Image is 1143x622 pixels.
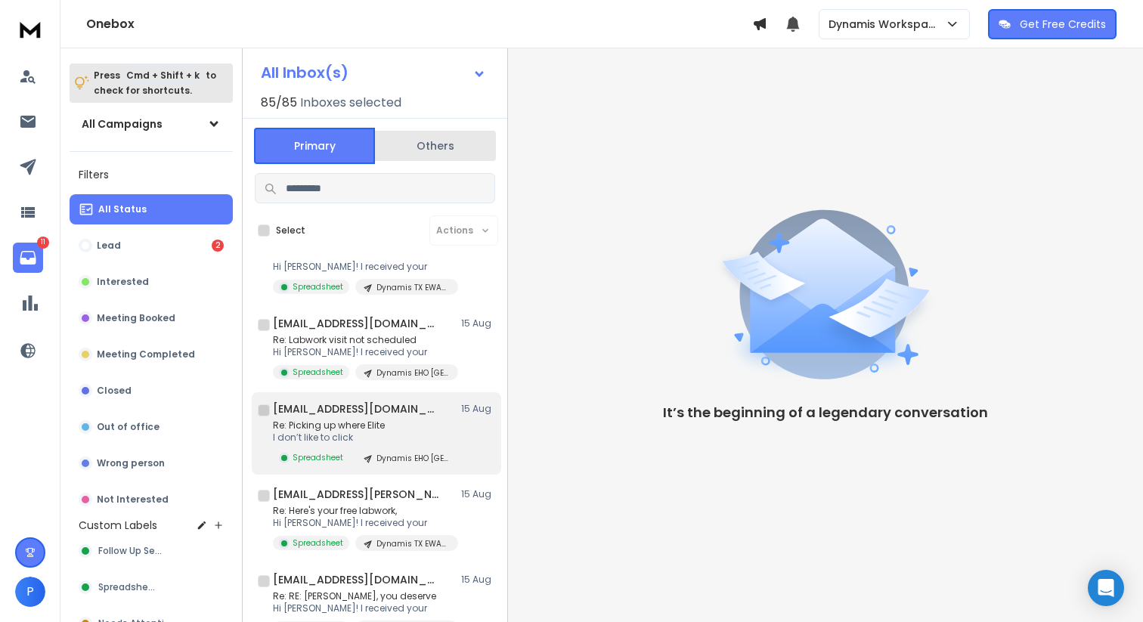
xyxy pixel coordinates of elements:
[663,402,988,423] p: It’s the beginning of a legendary conversation
[376,453,449,464] p: Dynamis EHO [GEOGRAPHIC_DATA]-[GEOGRAPHIC_DATA]-[GEOGRAPHIC_DATA]-OK ALL ESPS Pre-Warmed
[98,203,147,215] p: All Status
[70,572,233,602] button: Spreadsheet
[261,94,297,112] span: 85 / 85
[1088,570,1124,606] div: Open Intercom Messenger
[273,419,454,432] p: Re: Picking up where Elite
[212,240,224,252] div: 2
[273,590,454,602] p: Re: RE: [PERSON_NAME], you deserve
[273,401,439,416] h1: [EMAIL_ADDRESS][DOMAIN_NAME]
[97,457,165,469] p: Wrong person
[82,116,163,132] h1: All Campaigns
[293,452,343,463] p: Spreadsheet
[254,128,375,164] button: Primary
[98,545,165,557] span: Follow Up Sent
[293,281,343,292] p: Spreadsheet
[273,334,454,346] p: Re: Labwork visit not scheduled
[376,282,449,293] p: Dynamis TX EWAA Google Only - Newly Warmed
[70,448,233,478] button: Wrong person
[13,243,43,273] a: 11
[98,581,159,593] span: Spreadsheet
[273,487,439,502] h1: [EMAIL_ADDRESS][PERSON_NAME][DOMAIN_NAME]
[376,538,449,549] p: Dynamis TX EWAA Google Only - Newly Warmed
[97,385,132,397] p: Closed
[376,367,449,379] p: Dynamis EHO [GEOGRAPHIC_DATA]-[GEOGRAPHIC_DATA]-[GEOGRAPHIC_DATA]-OK ALL ESPS Pre-Warmed
[70,303,233,333] button: Meeting Booked
[273,261,454,273] p: Hi [PERSON_NAME]! I received your
[70,536,233,566] button: Follow Up Sent
[276,224,305,237] label: Select
[461,403,495,415] p: 15 Aug
[97,312,175,324] p: Meeting Booked
[829,17,945,32] p: Dynamis Workspace
[293,367,343,378] p: Spreadsheet
[70,484,233,515] button: Not Interested
[273,517,454,529] p: Hi [PERSON_NAME]! I received your
[15,577,45,607] button: P
[124,67,202,84] span: Cmd + Shift + k
[97,494,169,506] p: Not Interested
[70,267,233,297] button: Interested
[293,537,343,549] p: Spreadsheet
[261,65,348,80] h1: All Inbox(s)
[70,339,233,370] button: Meeting Completed
[273,316,439,331] h1: [EMAIL_ADDRESS][DOMAIN_NAME]
[988,9,1117,39] button: Get Free Credits
[461,488,495,500] p: 15 Aug
[70,376,233,406] button: Closed
[249,57,498,88] button: All Inbox(s)
[70,412,233,442] button: Out of office
[273,432,454,444] p: I don’t like to click
[70,164,233,185] h3: Filters
[97,240,121,252] p: Lead
[97,421,160,433] p: Out of office
[70,231,233,261] button: Lead2
[273,572,439,587] h1: [EMAIL_ADDRESS][DOMAIN_NAME]
[97,348,195,361] p: Meeting Completed
[300,94,401,112] h3: Inboxes selected
[70,194,233,224] button: All Status
[37,237,49,249] p: 11
[15,15,45,43] img: logo
[86,15,752,33] h1: Onebox
[97,276,149,288] p: Interested
[461,317,495,330] p: 15 Aug
[461,574,495,586] p: 15 Aug
[273,505,454,517] p: Re: Here's your free labwork,
[70,109,233,139] button: All Campaigns
[273,602,454,614] p: Hi [PERSON_NAME]! I received your
[273,346,454,358] p: Hi [PERSON_NAME]! I received your
[1020,17,1106,32] p: Get Free Credits
[79,518,157,533] h3: Custom Labels
[94,68,216,98] p: Press to check for shortcuts.
[375,129,496,162] button: Others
